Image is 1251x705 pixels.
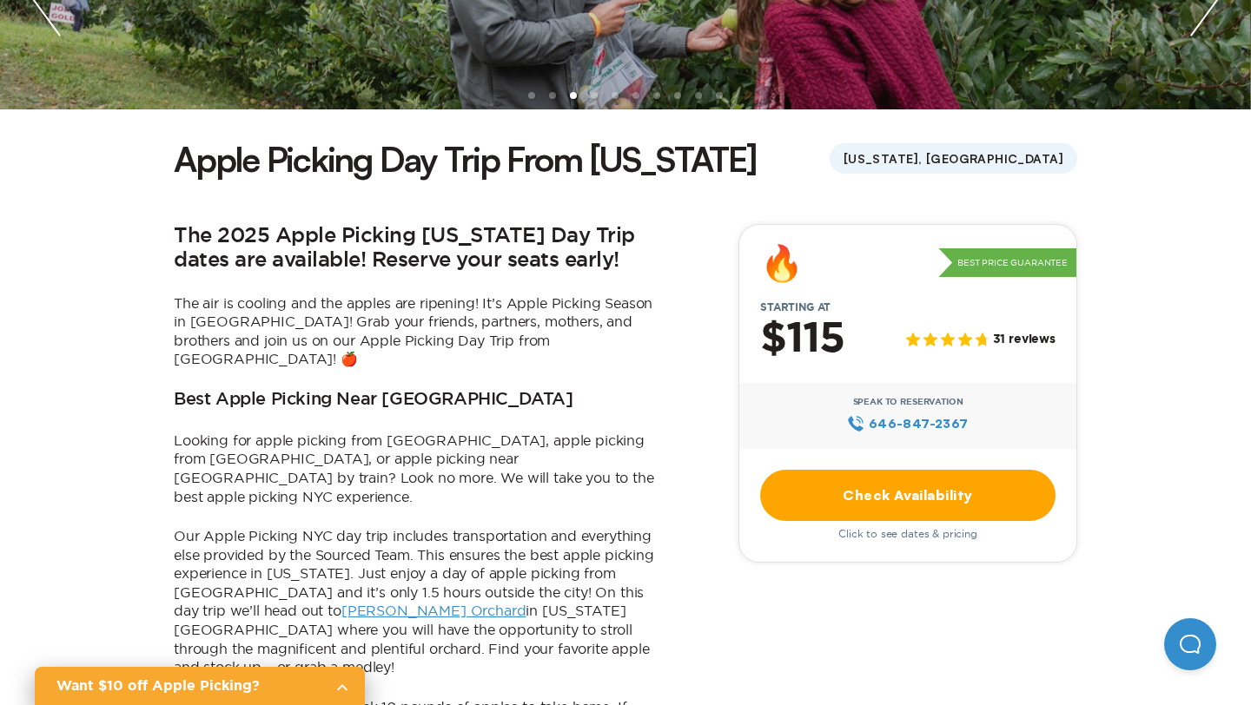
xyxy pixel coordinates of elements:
[674,92,681,99] li: slide item 8
[632,92,639,99] li: slide item 6
[174,390,573,411] h3: Best Apple Picking Near [GEOGRAPHIC_DATA]
[174,294,660,369] p: The air is cooling and the apples are ripening! It’s Apple Picking Season in [GEOGRAPHIC_DATA]! G...
[653,92,660,99] li: slide item 7
[1164,618,1216,670] iframe: Help Scout Beacon - Open
[847,414,968,433] a: 646‍-847‍-2367
[174,135,757,182] h1: Apple Picking Day Trip From [US_STATE]
[56,675,321,696] h2: Want $10 off Apple Picking?
[760,246,804,280] div: 🔥
[174,224,660,273] h2: The 2025 Apple Picking [US_STATE] Day Trip dates are available! Reserve your seats early!
[528,92,535,99] li: slide item 1
[869,414,969,433] span: 646‍-847‍-2367
[830,143,1077,174] span: [US_STATE], [GEOGRAPHIC_DATA]
[549,92,556,99] li: slide item 2
[174,432,660,506] p: Looking for apple picking from [GEOGRAPHIC_DATA], apple picking from [GEOGRAPHIC_DATA], or apple ...
[938,248,1076,278] p: Best Price Guarantee
[739,301,851,313] span: Starting at
[612,92,619,99] li: slide item 5
[174,527,660,677] p: Our Apple Picking NYC day trip includes transportation and everything else provided by the Source...
[591,92,598,99] li: slide item 4
[838,528,977,540] span: Click to see dates & pricing
[570,92,577,99] li: slide item 3
[760,470,1056,521] a: Check Availability
[695,92,702,99] li: slide item 9
[993,333,1056,347] span: 31 reviews
[716,92,723,99] li: slide item 10
[853,397,963,407] span: Speak to Reservation
[341,603,526,618] a: [PERSON_NAME] Orchard
[35,667,365,705] a: Want $10 off Apple Picking?
[760,317,844,362] h2: $115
